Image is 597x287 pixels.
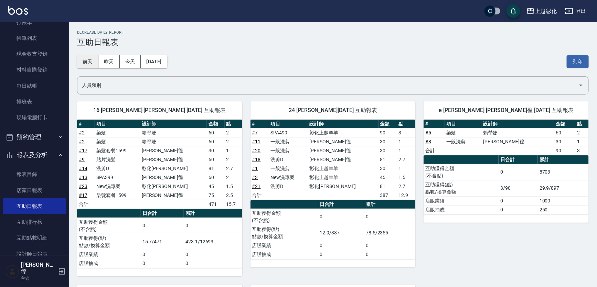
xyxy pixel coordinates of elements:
[207,182,224,191] td: 45
[98,55,120,68] button: 昨天
[95,173,140,182] td: SPA399
[318,209,364,225] td: 0
[575,120,589,129] th: 點
[575,146,589,155] td: 3
[140,137,207,146] td: 賴瑩婕
[364,250,415,259] td: 0
[225,191,242,200] td: 2.5
[77,209,242,268] table: a dense table
[207,164,224,173] td: 81
[308,120,379,129] th: 設計師
[499,196,538,205] td: 0
[425,130,431,135] a: #5
[379,191,397,200] td: 387
[318,241,364,250] td: 0
[95,182,140,191] td: New洗專案
[379,155,397,164] td: 81
[481,128,554,137] td: 賴瑩婕
[250,191,269,200] td: 合計
[184,218,242,234] td: 0
[252,175,258,180] a: #3
[95,120,140,129] th: 項目
[140,182,207,191] td: 彰化[PERSON_NAME]
[507,4,520,18] button: save
[140,173,207,182] td: [PERSON_NAME]徨
[77,30,589,35] h2: Decrease Daily Report
[538,196,589,205] td: 1000
[8,6,28,15] img: Logo
[424,180,499,196] td: 互助獲得(點) 點數/換算金額
[3,166,66,182] a: 報表目錄
[225,200,242,209] td: 15.7
[397,137,416,146] td: 1
[364,241,415,250] td: 0
[397,182,416,191] td: 2.7
[95,164,140,173] td: 洗剪D
[259,107,407,114] span: 24 [PERSON_NAME][DATE] 互助報表
[445,128,482,137] td: 染髮
[79,148,87,153] a: #17
[225,146,242,155] td: 1
[184,234,242,250] td: 423.1/12693
[364,200,415,209] th: 累計
[397,155,416,164] td: 2.7
[269,182,308,191] td: 洗剪D
[269,137,308,146] td: 一般洗剪
[269,164,308,173] td: 一般洗剪
[21,262,56,275] h5: [PERSON_NAME]徨
[225,182,242,191] td: 1.5
[184,209,242,218] th: 累計
[3,94,66,110] a: 排班表
[424,155,589,214] table: a dense table
[252,130,258,135] a: #7
[397,146,416,155] td: 1
[554,137,575,146] td: 30
[397,120,416,129] th: 點
[308,128,379,137] td: 彰化上越羊羊
[575,80,586,91] button: Open
[308,155,379,164] td: [PERSON_NAME]徨
[250,120,269,129] th: #
[252,139,261,144] a: #11
[308,182,379,191] td: 彰化[PERSON_NAME]
[79,139,85,144] a: #2
[3,128,66,146] button: 預約管理
[79,166,87,171] a: #14
[141,55,167,68] button: [DATE]
[499,164,538,180] td: 0
[445,137,482,146] td: 一般洗剪
[207,191,224,200] td: 75
[397,128,416,137] td: 3
[3,146,66,164] button: 報表及分析
[77,120,95,129] th: #
[575,137,589,146] td: 1
[445,120,482,129] th: 項目
[499,180,538,196] td: 3/90
[207,146,224,155] td: 30
[562,5,589,18] button: 登出
[424,146,445,155] td: 合計
[535,7,557,15] div: 上越彰化
[140,164,207,173] td: 彰化[PERSON_NAME]
[250,200,416,259] table: a dense table
[397,173,416,182] td: 1.5
[524,4,559,18] button: 上越彰化
[207,200,224,209] td: 471
[21,275,56,282] p: 主管
[77,259,141,268] td: 店販抽成
[77,37,589,47] h3: 互助日報表
[95,191,140,200] td: 染髮套餐1599
[269,173,308,182] td: New洗專案
[95,155,140,164] td: 貼片洗髮
[207,173,224,182] td: 60
[252,157,261,162] a: #18
[79,192,87,198] a: #17
[379,164,397,173] td: 30
[397,191,416,200] td: 12.9
[308,173,379,182] td: 彰化上越羊羊
[207,120,224,129] th: 金額
[499,205,538,214] td: 0
[3,246,66,262] a: 設計師日報表
[3,183,66,198] a: 店家日報表
[554,146,575,155] td: 90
